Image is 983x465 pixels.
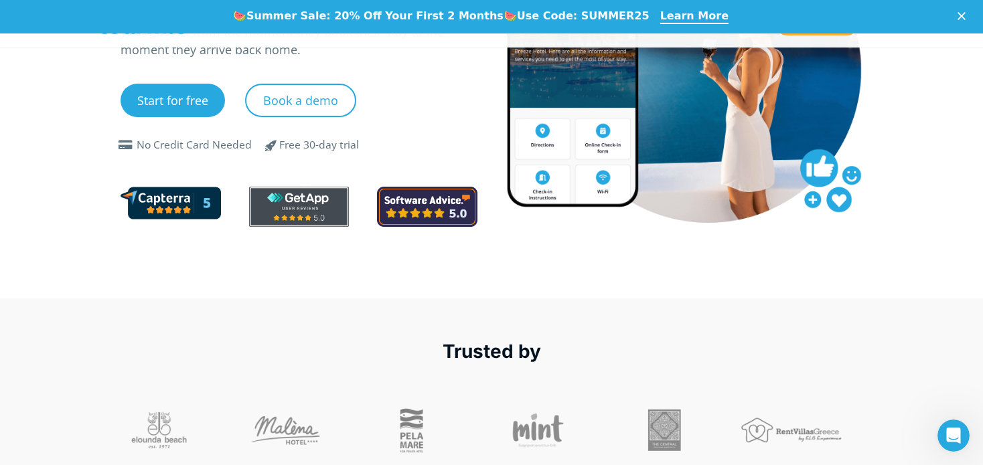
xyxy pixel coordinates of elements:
[245,84,356,117] a: Book a demo
[279,137,359,153] div: Free 30-day trial
[121,84,225,117] a: Start for free
[937,420,970,452] iframe: Intercom live chat
[233,9,650,23] div: 🍉 🍉
[517,9,650,22] b: Use Code: SUMMER25
[115,140,137,151] span: 
[958,12,971,20] div: Close
[137,137,252,153] div: No Credit Card Needed
[443,340,541,363] span: Trusted by
[255,137,287,153] span: 
[246,9,504,22] b: Summer Sale: 20% Off Your First 2 Months
[660,9,729,24] a: Learn More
